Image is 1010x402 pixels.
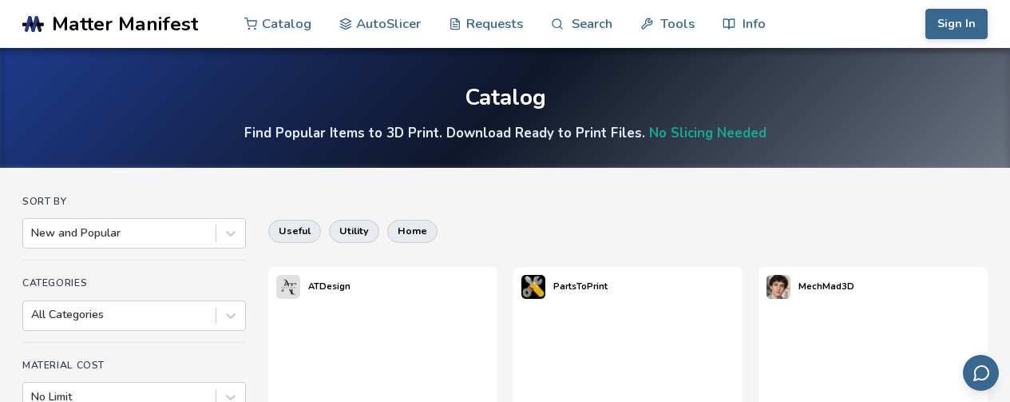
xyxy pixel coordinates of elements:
[22,277,246,289] h4: Categories
[553,278,608,295] p: PartsToPrint
[276,275,300,299] img: ATDesign's profile
[521,275,545,299] img: PartsToPrint's profile
[766,275,790,299] img: MechMad3D's profile
[329,220,379,242] button: utility
[31,308,34,321] input: All Categories
[22,360,246,371] h4: Material Cost
[925,9,988,39] button: Sign In
[513,267,616,307] a: PartsToPrint's profilePartsToPrint
[649,124,766,142] a: No Slicing Needed
[52,13,198,35] span: Matter Manifest
[387,220,438,242] button: home
[308,278,351,295] p: ATDesign
[268,220,321,242] button: useful
[244,124,766,142] h4: Find Popular Items to 3D Print. Download Ready to Print Files.
[798,278,854,295] p: MechMad3D
[963,355,999,391] button: Send feedback via email
[22,196,246,207] h4: Sort By
[758,267,862,307] a: MechMad3D's profileMechMad3D
[465,86,546,110] div: Catalog
[268,267,358,307] a: ATDesign's profileATDesign
[31,227,34,240] input: New and Popular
